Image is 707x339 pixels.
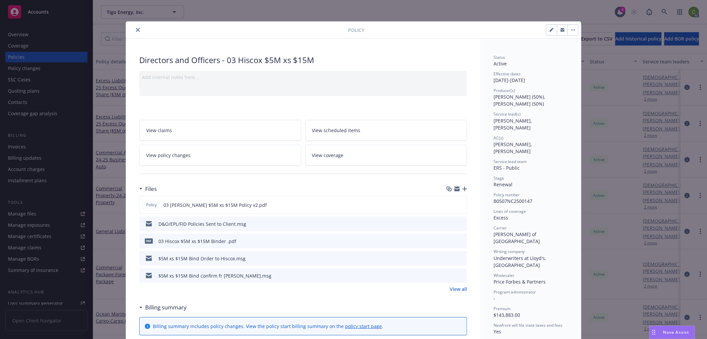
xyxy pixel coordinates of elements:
[494,88,515,93] span: Producer(s)
[448,255,453,262] button: download file
[494,192,520,198] span: Policy number
[450,286,467,293] a: View all
[494,225,507,231] span: Carrier
[139,145,301,166] a: View policy changes
[494,118,533,131] span: [PERSON_NAME], [PERSON_NAME]
[448,272,453,279] button: download file
[494,312,520,318] span: $143,883.00
[494,328,501,335] span: Yes
[146,127,172,134] span: View claims
[312,152,344,159] span: View coverage
[134,26,142,34] button: close
[145,185,157,193] h3: Files
[494,279,546,285] span: Price Forbes & Partners
[494,54,505,60] span: Status
[494,141,533,154] span: [PERSON_NAME], [PERSON_NAME]
[145,303,187,312] h3: Billing summary
[494,135,503,141] span: AC(s)
[494,306,510,311] span: Premium
[158,220,246,227] div: D&O/EPL/FID Policies Sent to Client.msg
[448,220,453,227] button: download file
[494,273,514,278] span: Wholesaler
[142,74,464,81] div: Add internal notes here...
[145,202,158,208] span: Policy
[494,289,536,295] span: Program administrator
[145,238,153,243] span: pdf
[458,238,464,245] button: preview file
[663,329,689,335] span: Nova Assist
[345,323,382,329] a: policy start page
[494,71,568,84] div: [DATE] - [DATE]
[494,71,521,77] span: Effective dates
[458,220,464,227] button: preview file
[458,272,464,279] button: preview file
[494,209,526,214] span: Lines of coverage
[139,120,301,141] a: View claims
[494,322,562,328] span: Newfront will file state taxes and fees
[650,326,658,339] div: Drag to move
[494,214,508,221] span: Excess
[139,54,467,66] div: Directors and Officers - 03 Hiscox $5M xs $15M
[494,231,540,244] span: [PERSON_NAME] of [GEOGRAPHIC_DATA]
[305,145,467,166] a: View coverage
[312,127,361,134] span: View scheduled items
[458,255,464,262] button: preview file
[139,185,157,193] div: Files
[146,152,191,159] span: View policy changes
[458,202,464,209] button: preview file
[494,249,525,254] span: Writing company
[348,27,364,34] span: Policy
[494,60,507,67] span: Active
[494,295,495,301] span: -
[448,238,453,245] button: download file
[494,94,547,107] span: [PERSON_NAME] (50%), [PERSON_NAME] (50%)
[494,165,520,171] span: ERS - Public
[158,238,236,245] div: 03 Hiscox $5M xs $15M Binder .pdf
[494,255,548,268] span: Underwriters at Lloyd's, [GEOGRAPHIC_DATA]
[649,326,695,339] button: Nova Assist
[494,198,532,204] span: B0507NC2500147
[494,159,527,164] span: Service lead team
[494,181,512,188] span: Renewal
[139,303,187,312] div: Billing summary
[494,175,504,181] span: Stage
[305,120,467,141] a: View scheduled items
[158,272,271,279] div: $5M xs $15M Bind confirm fr [PERSON_NAME].msg
[158,255,246,262] div: $5M xs $15M Bind Order to Hiscox.msg
[163,202,267,209] span: 03 [PERSON_NAME] $5M xs $15M Policy v2.pdf
[153,323,383,330] div: Billing summary includes policy changes. View the policy start billing summary on the .
[494,111,521,117] span: Service lead(s)
[447,202,453,209] button: download file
